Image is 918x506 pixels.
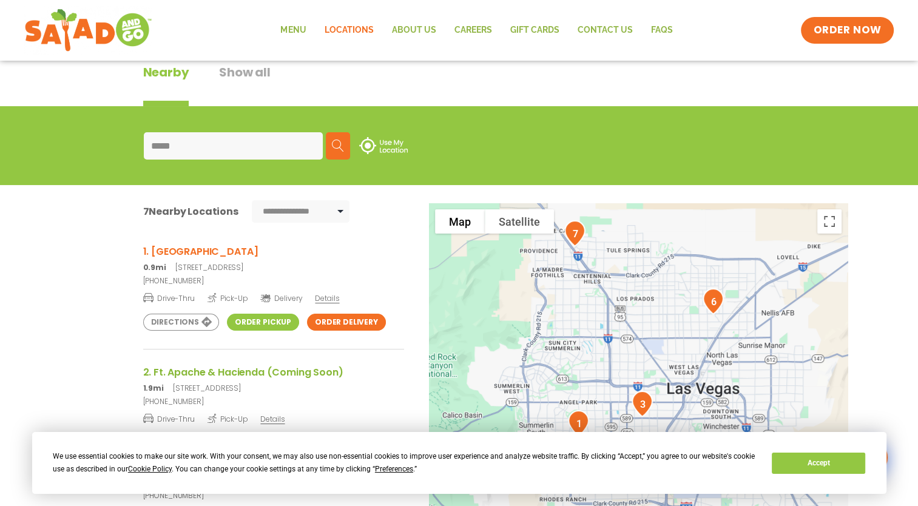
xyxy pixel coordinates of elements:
button: Accept [772,453,865,474]
a: Contact Us [568,16,641,44]
a: Order Pickup [227,314,299,331]
a: About Us [382,16,445,44]
a: GIFT CARDS [501,16,568,44]
img: new-SAG-logo-768×292 [24,6,152,55]
div: Tabbed content [143,63,301,106]
span: Details [315,293,339,303]
span: Drive-Thru [143,292,195,304]
img: use-location.svg [359,137,408,154]
a: Careers [445,16,501,44]
div: 7 [559,215,590,251]
span: Details [260,414,285,424]
span: Pick-Up [208,292,248,304]
a: 2. Ft. Apache & Hacienda (Coming Soon) 1.9mi[STREET_ADDRESS] [143,365,404,394]
span: Cookie Policy [128,465,172,473]
span: Pick-Up [208,413,248,425]
strong: 0.9mi [143,262,166,272]
button: Show satellite imagery [485,209,554,234]
button: Toggle fullscreen view [817,209,842,234]
a: [PHONE_NUMBER] [143,396,404,407]
a: 1. [GEOGRAPHIC_DATA] 0.9mi[STREET_ADDRESS] [143,244,404,273]
span: 7 [143,204,149,218]
a: Menu [271,16,315,44]
div: Nearby [143,63,189,106]
a: FAQs [641,16,681,44]
a: Locations [315,16,382,44]
h3: 1. [GEOGRAPHIC_DATA] [143,244,404,259]
h3: 2. Ft. Apache & Hacienda (Coming Soon) [143,365,404,380]
nav: Menu [271,16,681,44]
div: Cookie Consent Prompt [32,432,886,494]
div: 1 [563,405,594,441]
p: [STREET_ADDRESS] [143,262,404,273]
div: Nearby Locations [143,204,238,219]
div: 3 [627,386,658,422]
img: search.svg [332,140,344,152]
a: [PHONE_NUMBER] [143,490,404,501]
span: Preferences [375,465,413,473]
a: [PHONE_NUMBER] [143,275,404,286]
a: Drive-Thru Pick-Up Delivery Details [143,289,404,304]
span: ORDER NOW [813,23,881,38]
button: Show street map [435,209,485,234]
p: [STREET_ADDRESS] [143,383,404,394]
a: Directions [143,314,219,331]
div: 6 [698,283,729,319]
a: Order Delivery [307,314,386,331]
a: ORDER NOW [801,17,893,44]
a: Drive-Thru Pick-Up Details [143,410,404,425]
div: We use essential cookies to make our site work. With your consent, we may also use non-essential ... [53,450,757,476]
span: Delivery [260,293,302,304]
strong: 1.9mi [143,383,164,393]
button: Show all [219,63,270,106]
span: Drive-Thru [143,413,195,425]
